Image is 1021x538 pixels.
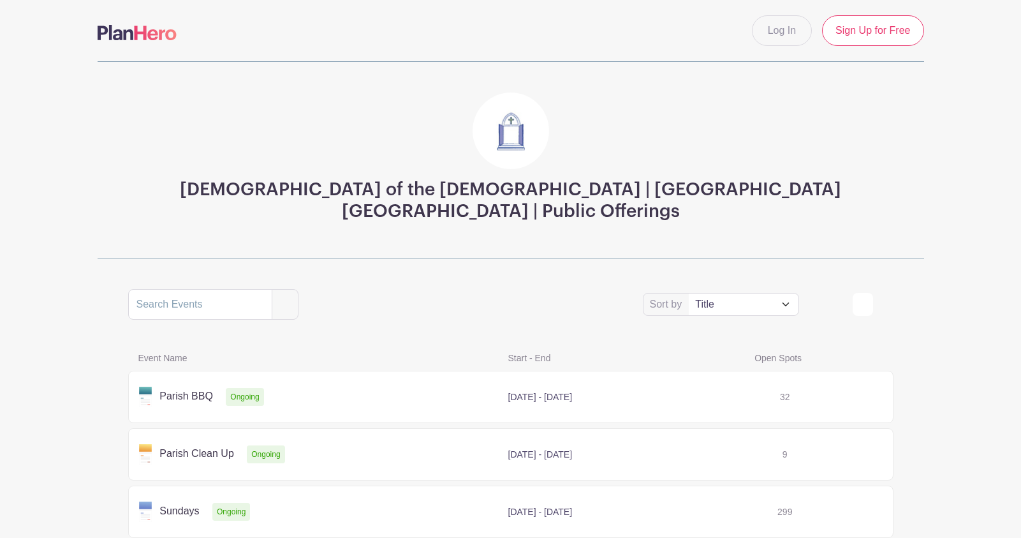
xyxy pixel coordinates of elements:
input: Search Events [128,289,272,320]
a: Log In [752,15,812,46]
div: order and view [830,293,893,316]
a: Sign Up for Free [822,15,923,46]
img: Doors3.jpg [473,93,549,169]
img: logo-507f7623f17ff9eddc593b1ce0a138ce2505c220e1c5a4e2b4648c50719b7d32.svg [98,25,177,40]
span: Start - End [501,350,747,366]
label: Sort by [650,297,686,312]
span: Event Name [131,350,501,366]
span: Open Spots [747,350,870,366]
h3: [DEMOGRAPHIC_DATA] of the [DEMOGRAPHIC_DATA] | [GEOGRAPHIC_DATA] [GEOGRAPHIC_DATA] | Public Offer... [128,179,893,222]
